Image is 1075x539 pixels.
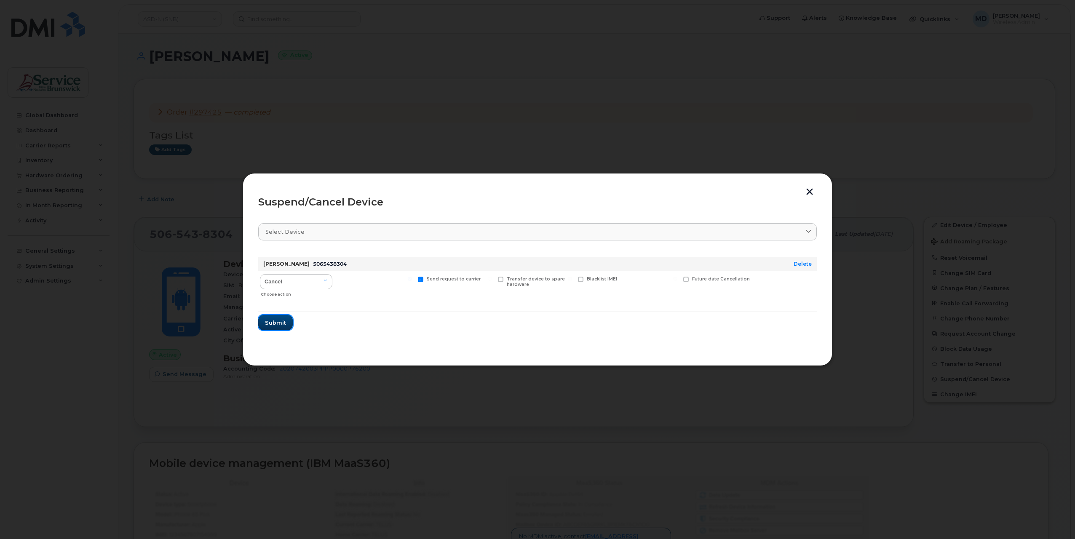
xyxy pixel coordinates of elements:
[263,261,310,267] strong: [PERSON_NAME]
[258,197,817,207] div: Suspend/Cancel Device
[507,276,565,287] span: Transfer device to spare hardware
[258,315,293,330] button: Submit
[568,277,572,281] input: Blacklist IMEI
[258,223,817,240] a: Select device
[692,276,750,282] span: Future date Cancellation
[265,319,286,327] span: Submit
[488,277,492,281] input: Transfer device to spare hardware
[673,277,677,281] input: Future date Cancellation
[427,276,481,282] span: Send request to carrier
[587,276,617,282] span: Blacklist IMEI
[313,261,347,267] span: 5065438304
[408,277,412,281] input: Send request to carrier
[261,288,332,298] div: Choose action
[794,261,812,267] a: Delete
[265,228,305,236] span: Select device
